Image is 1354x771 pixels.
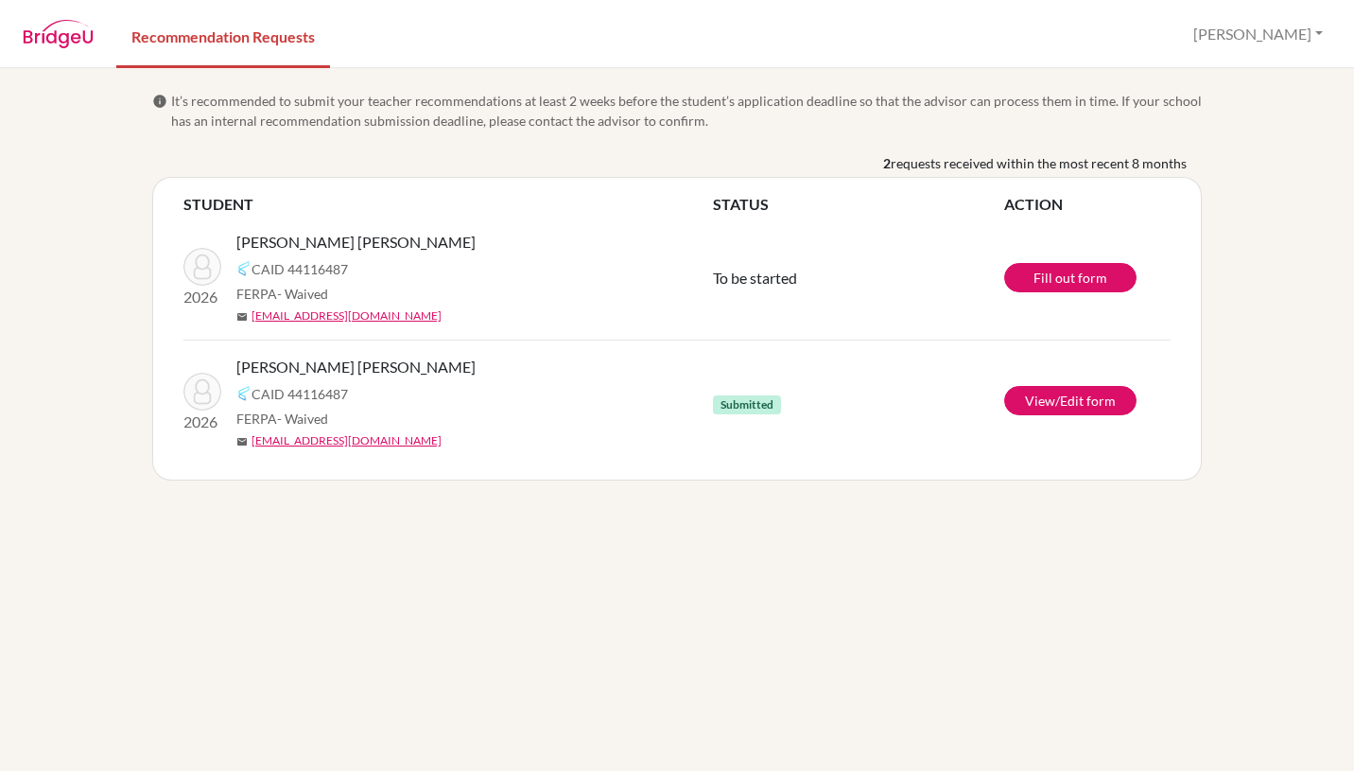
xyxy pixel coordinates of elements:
[883,153,891,173] b: 2
[713,193,1004,216] th: STATUS
[183,373,221,411] img: BRANDEL GARCIA, IVANNA MARIE
[236,386,252,401] img: Common App logo
[23,20,94,48] img: BridgeU logo
[236,409,328,429] span: FERPA
[236,284,328,304] span: FERPA
[1004,263,1137,292] a: Fill out form
[183,286,221,308] p: 2026
[277,286,328,302] span: - Waived
[252,432,442,449] a: [EMAIL_ADDRESS][DOMAIN_NAME]
[236,356,476,378] span: [PERSON_NAME] [PERSON_NAME]
[713,395,781,414] span: Submitted
[236,261,252,276] img: Common App logo
[252,259,348,279] span: CAID 44116487
[1004,193,1171,216] th: ACTION
[152,94,167,109] span: info
[1185,16,1331,52] button: [PERSON_NAME]
[713,269,797,287] span: To be started
[236,311,248,323] span: mail
[891,153,1187,173] span: requests received within the most recent 8 months
[171,91,1202,131] span: It’s recommended to submit your teacher recommendations at least 2 weeks before the student’s app...
[252,307,442,324] a: [EMAIL_ADDRESS][DOMAIN_NAME]
[183,248,221,286] img: BRANDEL GARCIA, IVANNA MARIE
[183,411,221,433] p: 2026
[236,231,476,254] span: [PERSON_NAME] [PERSON_NAME]
[116,3,330,68] a: Recommendation Requests
[277,411,328,427] span: - Waived
[183,193,713,216] th: STUDENT
[252,384,348,404] span: CAID 44116487
[1004,386,1137,415] a: View/Edit form
[236,436,248,447] span: mail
